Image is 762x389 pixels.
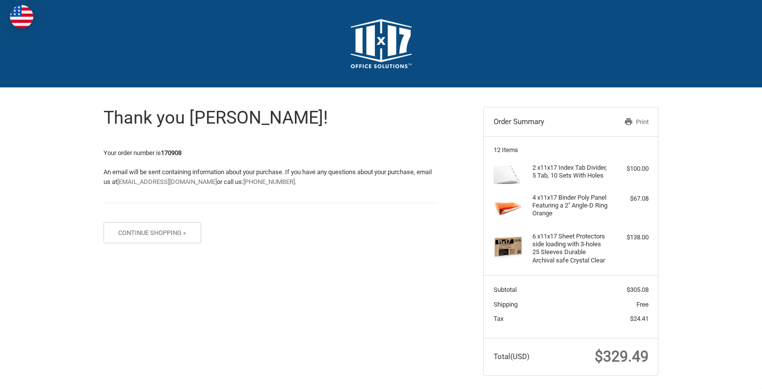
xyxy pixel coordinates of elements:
span: Total (USD) [494,352,529,361]
h1: Thank you [PERSON_NAME]! [104,107,438,129]
a: [PHONE_NUMBER] [243,178,295,185]
div: $138.00 [610,233,649,242]
span: $329.49 [595,348,649,365]
a: Print [598,117,648,127]
span: Free [636,301,649,308]
h3: 12 Items [494,146,649,154]
strong: 170908 [161,149,182,156]
div: $67.08 [610,194,649,204]
button: Continue Shopping » [104,222,201,243]
h3: Order Summary [494,117,598,127]
div: $100.00 [610,164,649,174]
a: [EMAIL_ADDRESS][DOMAIN_NAME] [117,178,217,185]
span: $24.41 [630,315,649,322]
span: Your order number is [104,149,182,156]
span: An email will be sent containing information about your purchase. If you have any questions about... [104,168,432,185]
span: Shipping [494,301,518,308]
img: 11x17.com [351,19,412,68]
span: Subtotal [494,286,517,293]
h4: 2 x 11x17 Index Tab Divider, 5 Tab, 10 Sets With Holes [532,164,607,180]
h4: 6 x 11x17 Sheet Protectors side loading with 3-holes 25 Sleeves Durable Archival safe Crystal Clear [532,233,607,264]
span: Tax [494,315,503,322]
img: duty and tax information for United States [10,5,33,28]
h4: 4 x 11x17 Binder Poly Panel Featuring a 2" Angle-D Ring Orange [532,194,607,218]
span: $305.08 [627,286,649,293]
